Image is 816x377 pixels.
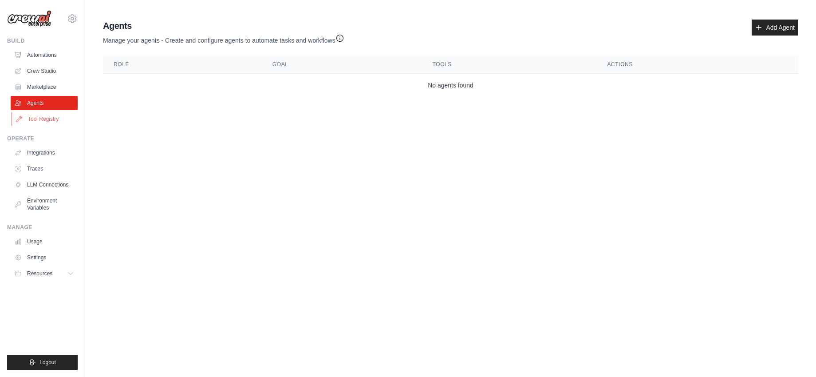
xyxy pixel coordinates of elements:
[11,234,78,249] a: Usage
[752,20,798,36] a: Add Agent
[11,178,78,192] a: LLM Connections
[11,80,78,94] a: Marketplace
[103,56,262,74] th: Role
[11,96,78,110] a: Agents
[103,74,798,97] td: No agents found
[11,48,78,62] a: Automations
[11,250,78,265] a: Settings
[596,56,798,74] th: Actions
[7,10,51,27] img: Logo
[11,162,78,176] a: Traces
[11,64,78,78] a: Crew Studio
[11,266,78,281] button: Resources
[7,135,78,142] div: Operate
[12,112,79,126] a: Tool Registry
[103,20,344,32] h2: Agents
[103,32,344,45] p: Manage your agents - Create and configure agents to automate tasks and workflows
[27,270,52,277] span: Resources
[262,56,422,74] th: Goal
[422,56,596,74] th: Tools
[7,37,78,44] div: Build
[7,355,78,370] button: Logout
[11,146,78,160] a: Integrations
[7,224,78,231] div: Manage
[39,359,56,366] span: Logout
[11,194,78,215] a: Environment Variables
